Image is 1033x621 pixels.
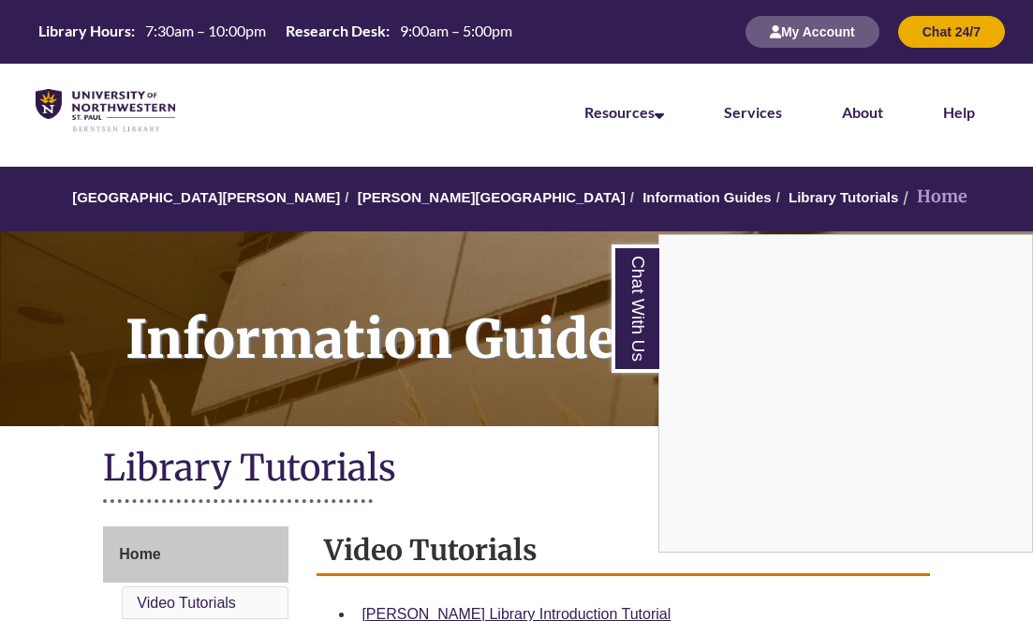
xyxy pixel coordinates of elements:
[658,234,1033,553] div: Chat With Us
[612,244,659,373] a: Chat With Us
[724,103,782,121] a: Services
[943,103,975,121] a: Help
[842,103,883,121] a: About
[584,103,664,121] a: Resources
[659,235,1032,552] iframe: Chat Widget
[36,89,175,133] img: UNWSP Library Logo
